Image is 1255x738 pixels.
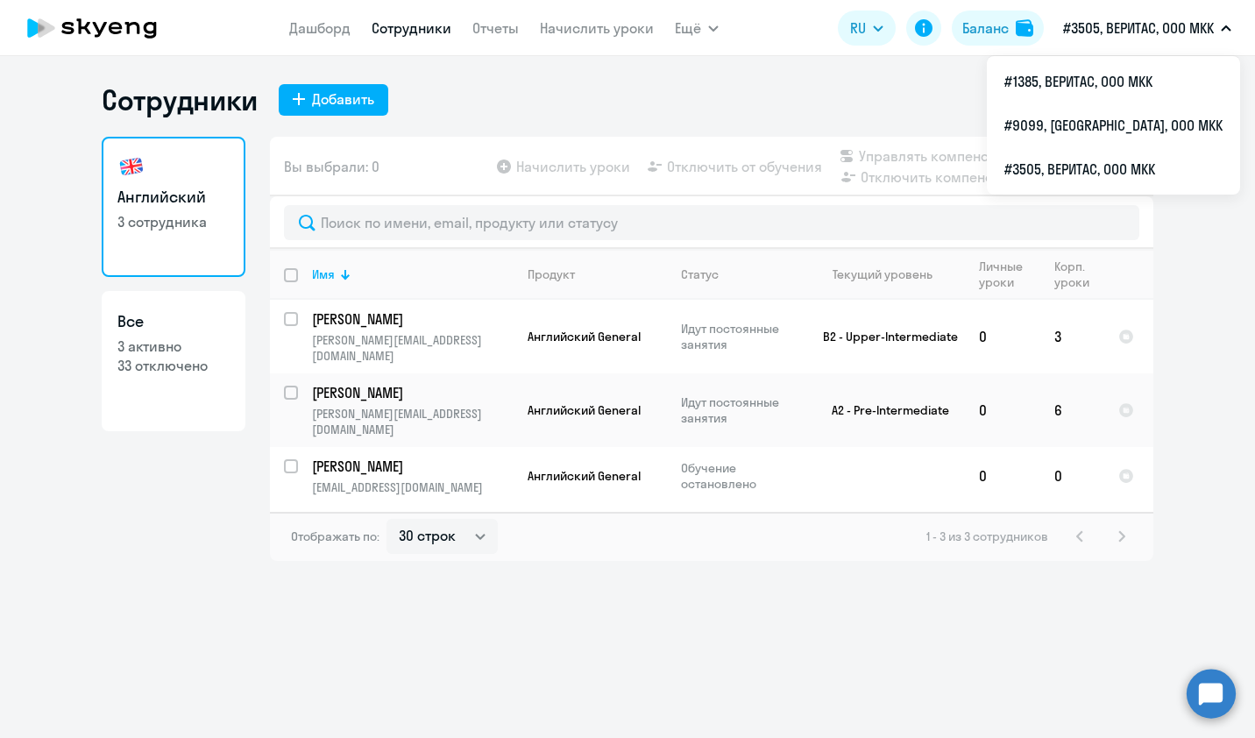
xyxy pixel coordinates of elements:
td: 3 [1040,300,1104,373]
a: [PERSON_NAME] [312,383,513,402]
div: Продукт [528,266,575,282]
div: Текущий уровень [816,266,964,282]
td: A2 - Pre-Intermediate [802,373,965,447]
h3: Английский [117,186,230,209]
p: 3 активно [117,337,230,356]
p: [PERSON_NAME] [312,383,510,402]
span: Отображать по: [291,529,379,544]
span: Английский General [528,402,641,418]
p: [PERSON_NAME][EMAIL_ADDRESS][DOMAIN_NAME] [312,332,513,364]
h1: Сотрудники [102,82,258,117]
td: 0 [965,300,1040,373]
div: Добавить [312,89,374,110]
span: Вы выбрали: 0 [284,156,379,177]
p: [PERSON_NAME][EMAIL_ADDRESS][DOMAIN_NAME] [312,406,513,437]
a: Отчеты [472,19,519,37]
a: Английский3 сотрудника [102,137,245,277]
p: [EMAIL_ADDRESS][DOMAIN_NAME] [312,479,513,495]
div: Баланс [962,18,1009,39]
div: Корп. уроки [1054,259,1103,290]
span: Ещё [675,18,701,39]
p: Идут постоянные занятия [681,321,801,352]
h3: Все [117,310,230,333]
td: B2 - Upper-Intermediate [802,300,965,373]
div: Статус [681,266,719,282]
p: [PERSON_NAME] [312,309,510,329]
button: Балансbalance [952,11,1044,46]
td: 0 [1040,447,1104,505]
td: 6 [1040,373,1104,447]
a: Сотрудники [372,19,451,37]
p: 33 отключено [117,356,230,375]
p: Идут постоянные занятия [681,394,801,426]
div: Продукт [528,266,666,282]
td: 0 [965,373,1040,447]
div: Имя [312,266,335,282]
span: Английский General [528,329,641,344]
p: #3505, ВЕРИТАС, ООО МКК [1063,18,1214,39]
a: [PERSON_NAME] [312,457,513,476]
img: balance [1016,19,1033,37]
button: Ещё [675,11,719,46]
p: [PERSON_NAME] [312,457,510,476]
div: Статус [681,266,801,282]
a: Дашборд [289,19,351,37]
div: Личные уроки [979,259,1024,290]
img: english [117,153,145,181]
span: RU [850,18,866,39]
input: Поиск по имени, email, продукту или статусу [284,205,1139,240]
div: Корп. уроки [1054,259,1089,290]
a: Начислить уроки [540,19,654,37]
button: #3505, ВЕРИТАС, ООО МКК [1054,7,1240,49]
td: 0 [965,447,1040,505]
ul: Ещё [987,56,1240,195]
p: Обучение остановлено [681,460,801,492]
span: Английский General [528,468,641,484]
button: Добавить [279,84,388,116]
div: Текущий уровень [833,266,932,282]
div: Личные уроки [979,259,1039,290]
button: RU [838,11,896,46]
p: 3 сотрудника [117,212,230,231]
div: Имя [312,266,513,282]
a: Все3 активно33 отключено [102,291,245,431]
span: 1 - 3 из 3 сотрудников [926,529,1048,544]
a: [PERSON_NAME] [312,309,513,329]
